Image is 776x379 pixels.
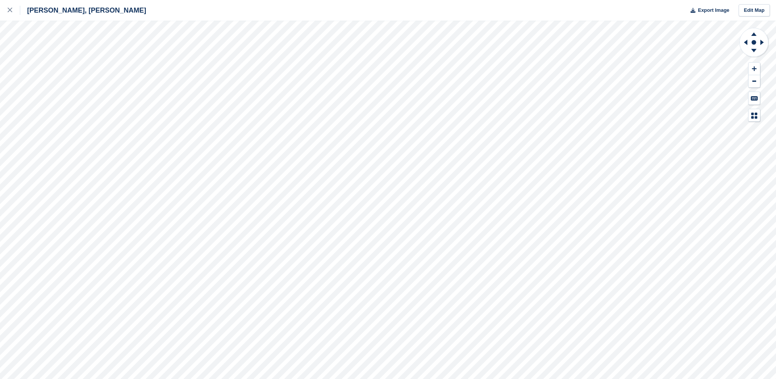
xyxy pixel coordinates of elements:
div: [PERSON_NAME], [PERSON_NAME] [20,6,146,15]
button: Export Image [686,4,729,17]
button: Zoom In [749,63,760,75]
button: Map Legend [749,109,760,122]
span: Export Image [698,6,729,14]
a: Edit Map [739,4,770,17]
button: Zoom Out [749,75,760,88]
button: Keyboard Shortcuts [749,92,760,105]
